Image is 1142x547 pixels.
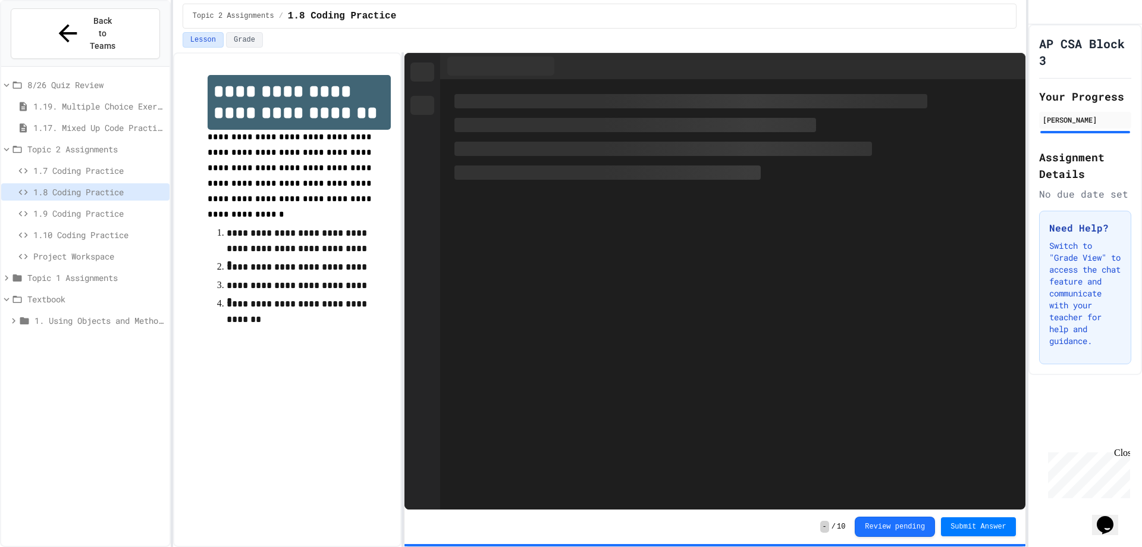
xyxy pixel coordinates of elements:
[34,314,165,327] span: 1. Using Objects and Methods
[837,522,845,532] span: 10
[183,32,224,48] button: Lesson
[226,32,263,48] button: Grade
[33,207,165,220] span: 1.9 Coding Practice
[89,15,117,52] span: Back to Teams
[33,164,165,177] span: 1.7 Coding Practice
[279,11,283,21] span: /
[1043,448,1130,498] iframe: chat widget
[33,250,165,262] span: Project Workspace
[33,100,165,112] span: 1.19. Multiple Choice Exercises for Unit 1a (1.1-1.6)
[1039,149,1131,182] h2: Assignment Details
[950,522,1006,532] span: Submit Answer
[33,121,165,134] span: 1.17. Mixed Up Code Practice 1.1-1.6
[820,521,829,533] span: -
[1043,114,1128,125] div: [PERSON_NAME]
[5,5,82,76] div: Chat with us now!Close
[1049,240,1121,347] p: Switch to "Grade View" to access the chat feature and communicate with your teacher for help and ...
[27,293,165,305] span: Textbook
[33,186,165,198] span: 1.8 Coding Practice
[855,517,935,537] button: Review pending
[193,11,274,21] span: Topic 2 Assignments
[1092,499,1130,535] iframe: chat widget
[1039,35,1131,68] h1: AP CSA Block 3
[832,522,836,532] span: /
[11,8,160,59] button: Back to Teams
[1039,88,1131,105] h2: Your Progress
[941,517,1016,536] button: Submit Answer
[33,229,165,241] span: 1.10 Coding Practice
[27,79,165,91] span: 8/26 Quiz Review
[288,9,396,23] span: 1.8 Coding Practice
[27,271,165,284] span: Topic 1 Assignments
[27,143,165,155] span: Topic 2 Assignments
[1039,187,1131,201] div: No due date set
[1049,221,1121,235] h3: Need Help?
